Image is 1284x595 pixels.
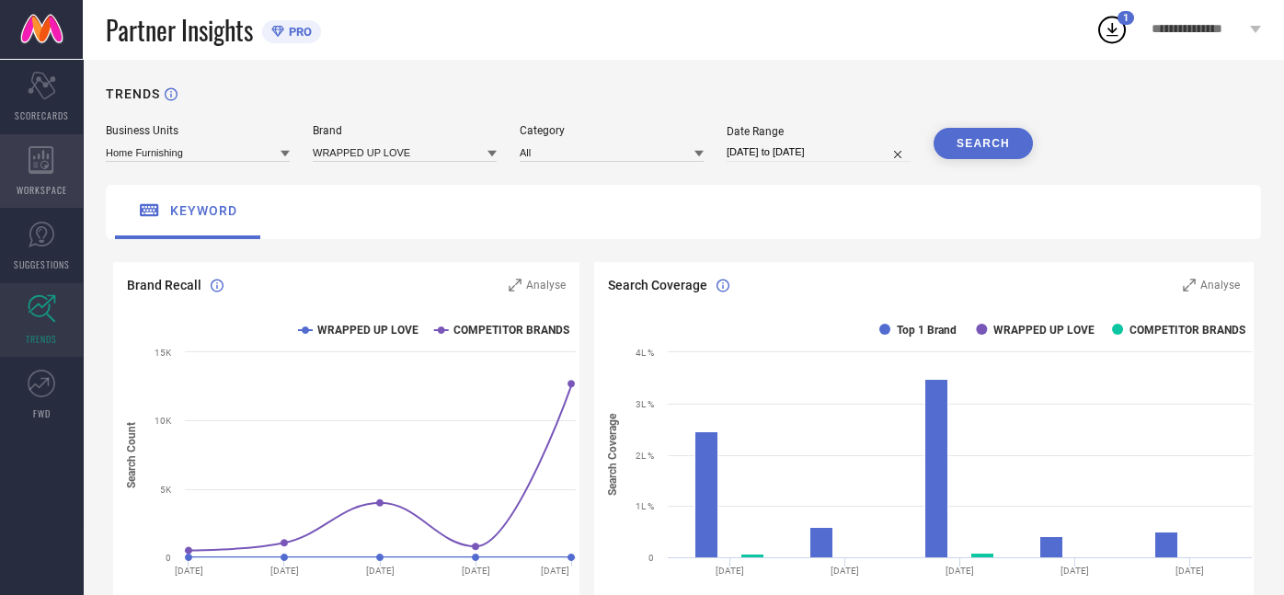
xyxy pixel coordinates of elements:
span: SCORECARDS [15,109,69,122]
span: Analyse [526,279,566,292]
text: 5K [160,485,172,495]
span: PRO [284,25,312,39]
text: COMPETITOR BRANDS [453,324,569,337]
text: 2L % [636,451,654,461]
div: Business Units [106,124,290,137]
text: WRAPPED UP LOVE [994,324,1095,337]
svg: Zoom [1183,279,1196,292]
span: WORKSPACE [17,183,67,197]
text: [DATE] [946,566,974,576]
h1: TRENDS [106,86,160,101]
text: 4L % [636,348,654,358]
text: [DATE] [366,566,395,576]
text: WRAPPED UP LOVE [317,324,418,337]
span: Analyse [1200,279,1240,292]
div: Date Range [727,125,911,138]
text: 0 [648,553,654,563]
text: [DATE] [1060,566,1089,576]
div: Brand [313,124,497,137]
div: Category [520,124,704,137]
svg: Zoom [509,279,522,292]
text: [DATE] [831,566,859,576]
span: TRENDS [26,332,57,346]
span: SUGGESTIONS [14,257,70,271]
input: Select date range [727,143,911,162]
text: [DATE] [1175,566,1204,576]
text: 0 [166,553,171,563]
div: Open download list [1095,13,1129,46]
text: [DATE] [270,566,299,576]
span: 1 [1123,12,1129,24]
text: 15K [155,348,172,358]
text: Top 1 Brand [897,324,957,337]
text: [DATE] [716,566,744,576]
span: Search Coverage [608,278,707,292]
span: Brand Recall [127,278,201,292]
tspan: Search Count [125,422,138,488]
span: FWD [33,406,51,420]
text: [DATE] [175,566,203,576]
text: 3L % [636,399,654,409]
button: SEARCH [934,128,1033,159]
text: 10K [155,416,172,426]
span: keyword [170,203,237,218]
span: Partner Insights [106,11,253,49]
text: 1L % [636,501,654,511]
tspan: Search Coverage [607,413,620,496]
text: [DATE] [541,566,569,576]
text: COMPETITOR BRANDS [1129,324,1245,337]
text: [DATE] [462,566,490,576]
